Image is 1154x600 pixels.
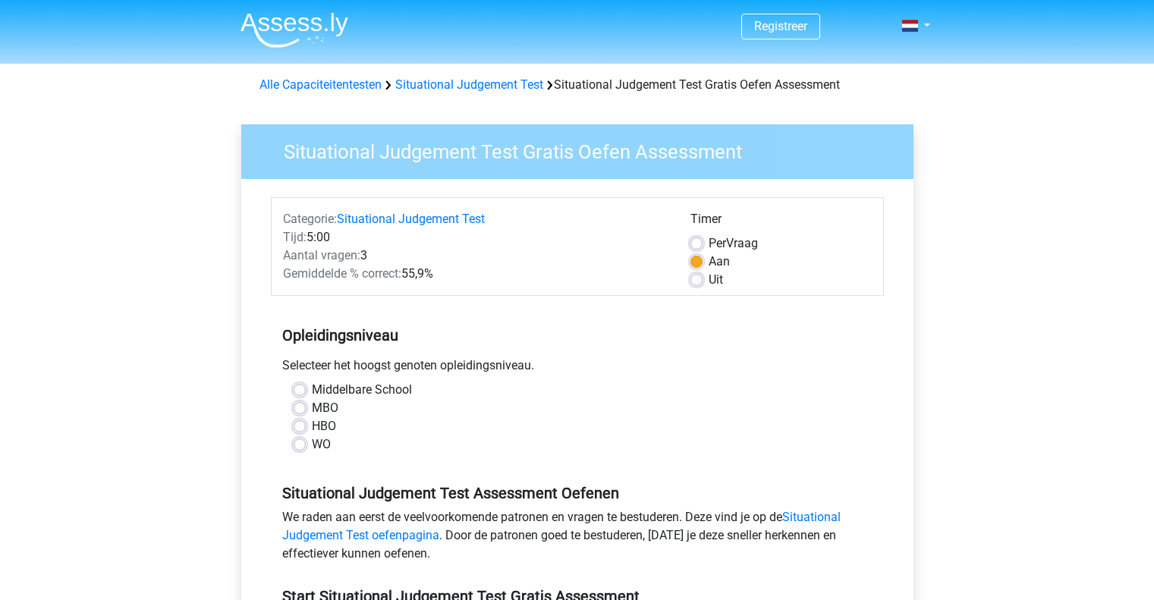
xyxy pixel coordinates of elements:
div: 3 [272,247,679,265]
label: Uit [709,271,723,289]
label: HBO [312,417,336,435]
a: Situational Judgement Test [337,212,485,226]
a: Registreer [754,19,807,33]
span: Tijd: [283,230,307,244]
h5: Opleidingsniveau [282,320,873,350]
div: Timer [690,210,872,234]
span: Per [709,236,726,250]
div: Situational Judgement Test Gratis Oefen Assessment [253,76,901,94]
div: 55,9% [272,265,679,283]
span: Categorie: [283,212,337,226]
label: Vraag [709,234,758,253]
span: Gemiddelde % correct: [283,266,401,281]
a: Alle Capaciteitentesten [259,77,382,92]
h5: Situational Judgement Test Assessment Oefenen [282,484,873,502]
div: 5:00 [272,228,679,247]
label: Aan [709,253,730,271]
span: Aantal vragen: [283,248,360,262]
h3: Situational Judgement Test Gratis Oefen Assessment [266,134,902,164]
a: Situational Judgement Test [395,77,543,92]
label: WO [312,435,331,454]
label: MBO [312,399,338,417]
label: Middelbare School [312,381,412,399]
img: Assessly [241,12,348,48]
div: We raden aan eerst de veelvoorkomende patronen en vragen te bestuderen. Deze vind je op de . Door... [271,508,884,569]
div: Selecteer het hoogst genoten opleidingsniveau. [271,357,884,381]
